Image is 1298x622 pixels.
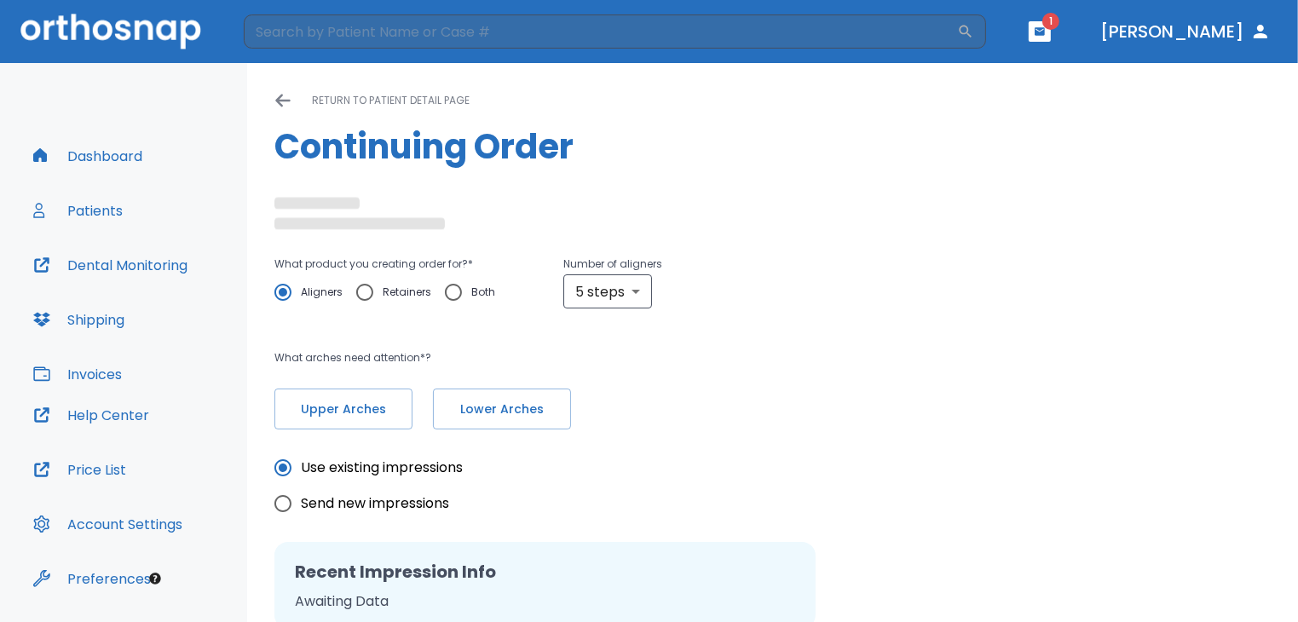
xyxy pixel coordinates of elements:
button: Shipping [23,299,135,340]
h2: Recent Impression Info [295,559,795,585]
div: Tooltip anchor [147,571,163,586]
span: 1 [1042,13,1059,30]
span: Upper Arches [292,400,395,418]
img: Orthosnap [20,14,201,49]
button: Account Settings [23,504,193,544]
button: Help Center [23,395,159,435]
button: Preferences [23,558,161,599]
p: Number of aligners [563,254,662,274]
span: Send new impressions [301,493,449,514]
button: Upper Arches [274,389,412,429]
span: Use existing impressions [301,458,463,478]
button: Patients [23,190,133,231]
button: Dental Monitoring [23,245,198,285]
button: Invoices [23,354,132,395]
p: return to patient detail page [312,90,470,111]
h1: Continuing Order [274,121,1271,172]
span: Aligners [301,282,343,302]
input: Search by Patient Name or Case # [244,14,957,49]
span: Lower Arches [451,400,553,418]
button: Lower Arches [433,389,571,429]
div: 5 steps [563,274,652,308]
p: What product you creating order for? * [274,254,509,274]
p: Awaiting Data [295,591,795,612]
p: What arches need attention*? [274,348,856,368]
span: Retainers [383,282,431,302]
button: [PERSON_NAME] [1093,16,1278,47]
span: Both [471,282,495,302]
button: Price List [23,449,136,490]
button: Dashboard [23,135,153,176]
